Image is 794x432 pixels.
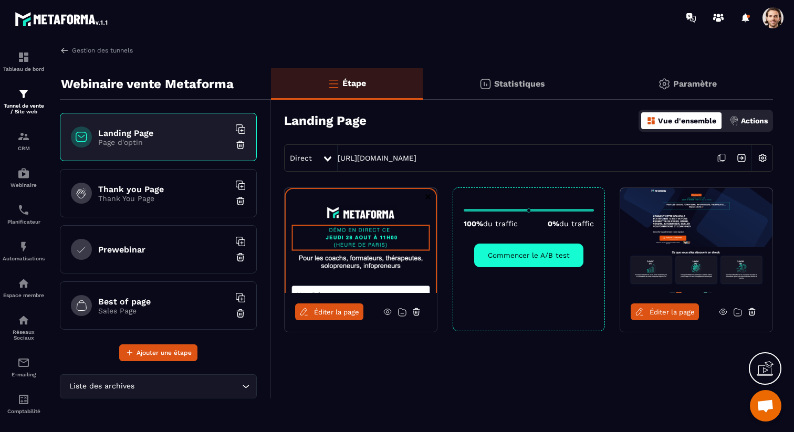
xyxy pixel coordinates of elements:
img: formation [17,51,30,64]
span: du traffic [559,219,594,228]
p: Thank You Page [98,194,229,203]
p: Webinaire [3,182,45,188]
a: formationformationTableau de bord [3,43,45,80]
img: setting-gr.5f69749f.svg [658,78,671,90]
p: Actions [741,117,768,125]
img: trash [235,196,246,206]
img: logo [15,9,109,28]
a: automationsautomationsAutomatisations [3,233,45,269]
img: trash [235,308,246,319]
a: formationformationTunnel de vente / Site web [3,80,45,122]
img: accountant [17,393,30,406]
img: scheduler [17,204,30,216]
img: trash [235,140,246,150]
img: arrow-next.bcc2205e.svg [732,148,751,168]
img: formation [17,88,30,100]
p: Statistiques [494,79,545,89]
h6: Landing Page [98,128,229,138]
span: Ajouter une étape [137,347,192,358]
a: emailemailE-mailing [3,349,45,385]
span: Éditer la page [314,308,359,316]
p: Sales Page [98,307,229,315]
p: Automatisations [3,256,45,261]
button: Ajouter une étape [119,344,197,361]
p: Planificateur [3,219,45,225]
h3: Landing Page [284,113,367,128]
img: automations [17,167,30,180]
a: Éditer la page [631,303,699,320]
p: Tunnel de vente / Site web [3,103,45,114]
a: automationsautomationsWebinaire [3,159,45,196]
div: Search for option [60,374,257,398]
img: bars-o.4a397970.svg [327,77,340,90]
p: Étape [342,78,366,88]
a: automationsautomationsEspace membre [3,269,45,306]
a: Éditer la page [295,303,363,320]
p: Comptabilité [3,408,45,414]
img: actions.d6e523a2.png [729,116,739,125]
img: trash [235,252,246,262]
img: social-network [17,314,30,326]
img: dashboard-orange.40269519.svg [646,116,656,125]
h6: Thank you Page [98,184,229,194]
a: formationformationCRM [3,122,45,159]
h6: Prewebinar [98,245,229,255]
a: [URL][DOMAIN_NAME] [338,154,416,162]
img: image [620,188,772,293]
img: image [285,188,437,293]
p: Réseaux Sociaux [3,329,45,341]
button: Commencer le A/B test [474,244,583,267]
img: email [17,356,30,369]
img: arrow [60,46,69,55]
span: Éditer la page [650,308,695,316]
img: formation [17,130,30,143]
a: Ouvrir le chat [750,390,781,422]
a: Gestion des tunnels [60,46,133,55]
a: social-networksocial-networkRéseaux Sociaux [3,306,45,349]
span: Direct [290,154,312,162]
p: Page d'optin [98,138,229,146]
img: automations [17,240,30,253]
p: Espace membre [3,292,45,298]
img: automations [17,277,30,290]
span: du traffic [483,219,518,228]
p: 0% [548,219,594,228]
span: Liste des archives [67,381,137,392]
p: CRM [3,145,45,151]
p: Tableau de bord [3,66,45,72]
p: 100% [464,219,518,228]
img: stats.20deebd0.svg [479,78,492,90]
a: schedulerschedulerPlanificateur [3,196,45,233]
a: accountantaccountantComptabilité [3,385,45,422]
p: Vue d'ensemble [658,117,716,125]
img: setting-w.858f3a88.svg [753,148,772,168]
p: E-mailing [3,372,45,377]
p: Paramètre [673,79,717,89]
h6: Best of page [98,297,229,307]
p: Webinaire vente Metaforma [61,73,234,94]
input: Search for option [137,381,239,392]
